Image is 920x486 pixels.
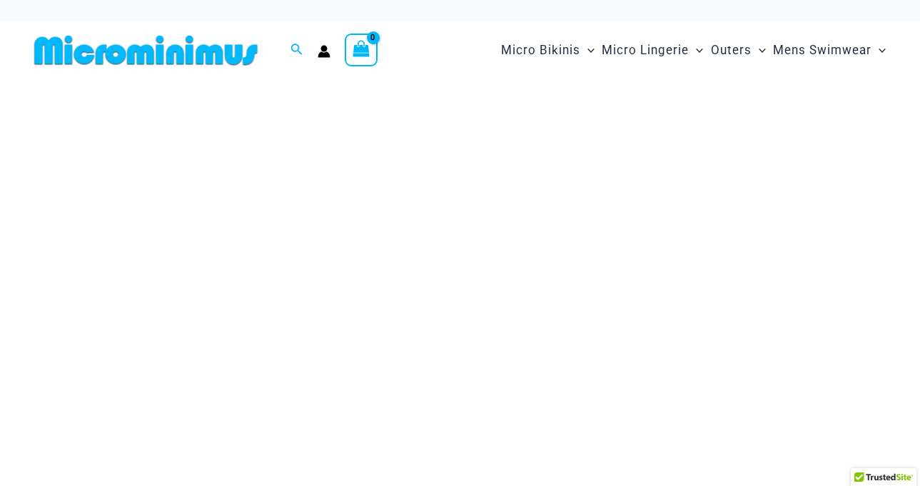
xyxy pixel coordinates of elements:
span: Menu Toggle [752,32,766,69]
span: Menu Toggle [689,32,703,69]
a: Search icon link [290,41,303,59]
span: Outers [711,32,752,69]
a: Micro BikinisMenu ToggleMenu Toggle [497,29,598,72]
span: Micro Lingerie [602,32,689,69]
span: Mens Swimwear [773,32,871,69]
nav: Site Navigation [495,26,891,74]
a: Micro LingerieMenu ToggleMenu Toggle [598,29,707,72]
img: MM SHOP LOGO FLAT [29,34,263,66]
a: View Shopping Cart, empty [345,34,378,66]
span: Menu Toggle [871,32,886,69]
a: Account icon link [318,45,330,58]
a: OutersMenu ToggleMenu Toggle [707,29,769,72]
span: Micro Bikinis [501,32,580,69]
a: Mens SwimwearMenu ToggleMenu Toggle [769,29,889,72]
span: Menu Toggle [580,32,595,69]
